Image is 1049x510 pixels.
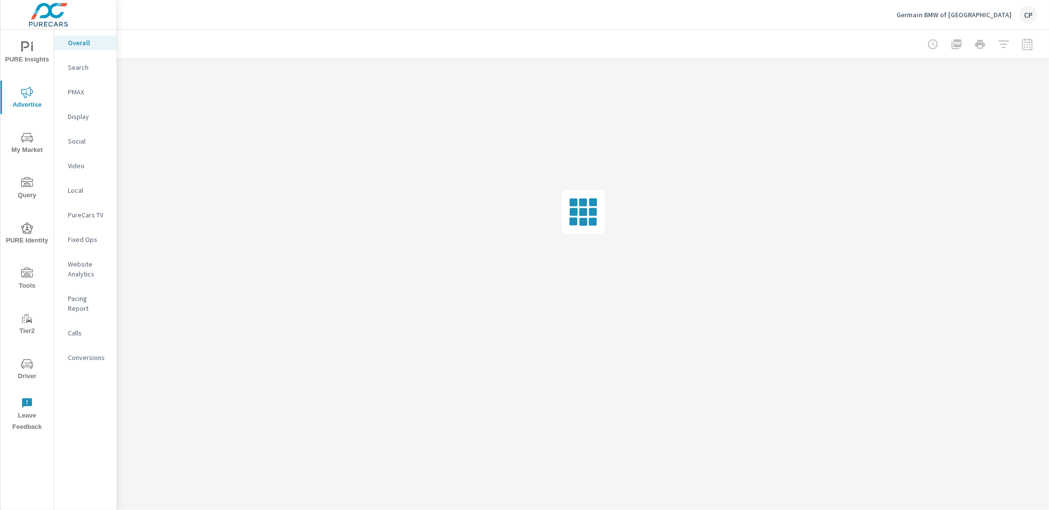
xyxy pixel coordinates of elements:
span: Leave Feedback [3,397,51,433]
p: Calls [68,328,109,338]
span: My Market [3,132,51,156]
div: nav menu [0,30,54,437]
p: Local [68,185,109,195]
span: Tools [3,268,51,292]
p: Display [68,112,109,121]
p: Fixed Ops [68,235,109,244]
p: PMAX [68,87,109,97]
p: Conversions [68,353,109,362]
span: PURE Insights [3,41,51,65]
p: Website Analytics [68,259,109,279]
p: Video [68,161,109,171]
span: Advertise [3,87,51,111]
div: Search [54,60,117,75]
p: Germain BMW of [GEOGRAPHIC_DATA] [897,10,1012,19]
span: Tier2 [3,313,51,337]
div: Social [54,134,117,149]
p: PureCars TV [68,210,109,220]
div: Fixed Ops [54,232,117,247]
p: Overall [68,38,109,48]
span: Query [3,177,51,201]
div: Pacing Report [54,291,117,316]
p: Pacing Report [68,294,109,313]
div: Calls [54,326,117,340]
div: PMAX [54,85,117,99]
div: Website Analytics [54,257,117,281]
p: Search [68,62,109,72]
div: Conversions [54,350,117,365]
div: Video [54,158,117,173]
div: Overall [54,35,117,50]
div: Local [54,183,117,198]
p: Social [68,136,109,146]
div: CP [1019,6,1037,24]
div: Display [54,109,117,124]
div: PureCars TV [54,208,117,222]
span: Driver [3,358,51,382]
span: PURE Identity [3,222,51,246]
